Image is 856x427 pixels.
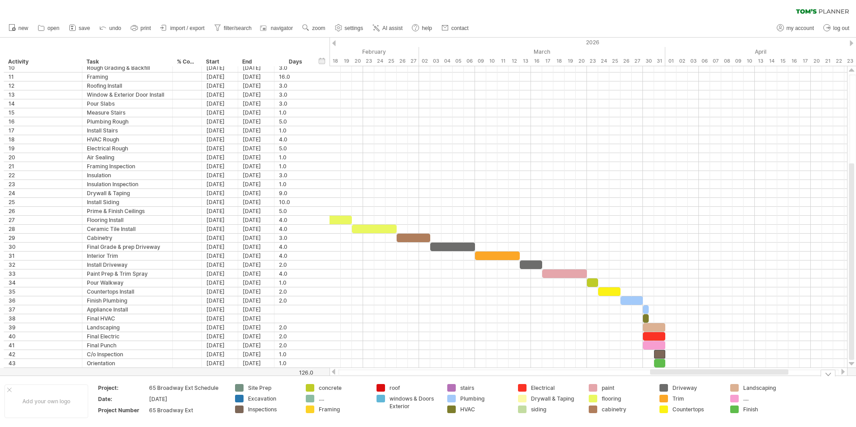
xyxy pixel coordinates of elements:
div: Framing Inspection [87,162,168,171]
div: 1.0 [279,153,312,162]
div: Monday, 9 March 2026 [475,56,486,66]
div: Window & Exterior Door Install [87,90,168,99]
div: [DATE] [238,189,274,197]
div: 3.0 [279,234,312,242]
div: 43 [9,359,77,367]
div: Wednesday, 8 April 2026 [721,56,732,66]
div: [DATE] [202,305,238,314]
div: Monday, 30 March 2026 [643,56,654,66]
div: Thursday, 26 February 2026 [397,56,408,66]
div: [DATE] [238,135,274,144]
div: [DATE] [202,64,238,72]
div: [DATE] [202,225,238,233]
div: [DATE] [238,243,274,251]
div: [DATE] [202,126,238,135]
div: [DATE] [238,216,274,224]
div: 32 [9,260,77,269]
div: 20 [9,153,77,162]
div: [DATE] [238,234,274,242]
div: [DATE] [238,64,274,72]
div: 42 [9,350,77,359]
span: undo [109,25,121,31]
div: Tuesday, 24 March 2026 [598,56,609,66]
div: C/o Inspection [87,350,168,359]
div: [DATE] [202,144,238,153]
div: [DATE] [202,350,238,359]
div: 65 Broadway Ext [149,406,224,414]
div: Pour Walkway [87,278,168,287]
div: 35 [9,287,77,296]
div: Site Prep [248,384,297,392]
div: Tuesday, 31 March 2026 [654,56,665,66]
div: [DATE] [149,395,224,403]
div: 1.0 [279,359,312,367]
div: 29 [9,234,77,242]
div: roof [389,384,438,392]
div: Monday, 6 April 2026 [699,56,710,66]
div: Friday, 6 March 2026 [464,56,475,66]
a: undo [97,22,124,34]
div: Prime & Finish Ceilings [87,207,168,215]
div: Interior Trim [87,252,168,260]
div: [DATE] [202,207,238,215]
div: 26 [9,207,77,215]
div: 4.0 [279,225,312,233]
div: [DATE] [202,73,238,81]
div: Wednesday, 22 April 2026 [833,56,844,66]
div: [DATE] [202,296,238,305]
div: Monday, 13 April 2026 [755,56,766,66]
div: Thursday, 19 March 2026 [565,56,576,66]
div: [DATE] [202,243,238,251]
div: 2.0 [279,296,312,305]
a: save [67,22,93,34]
a: help [410,22,435,34]
div: Drywall & Taping [87,189,168,197]
span: new [18,25,28,31]
div: [DATE] [202,278,238,287]
a: AI assist [370,22,405,34]
div: Thursday, 16 April 2026 [788,56,800,66]
div: 18 [9,135,77,144]
div: Friday, 27 March 2026 [632,56,643,66]
div: [DATE] [238,153,274,162]
div: 1.0 [279,126,312,135]
div: 15 [9,108,77,117]
div: [DATE] [238,269,274,278]
div: Friday, 3 April 2026 [688,56,699,66]
div: [DATE] [238,287,274,296]
div: Insulation Inspection [87,180,168,188]
div: 31 [9,252,77,260]
div: 5.0 [279,144,312,153]
div: % Complete [177,57,197,66]
div: 17 [9,126,77,135]
div: 3.0 [279,99,312,108]
a: print [128,22,154,34]
div: Final Punch [87,341,168,350]
div: [DATE] [238,171,274,179]
span: log out [833,25,849,31]
div: Friday, 13 March 2026 [520,56,531,66]
div: 126.0 [275,369,313,376]
div: HVAC Rough [87,135,168,144]
div: [DATE] [238,252,274,260]
div: [DATE] [238,260,274,269]
span: contact [451,25,469,31]
div: 16.0 [279,73,312,81]
div: Tuesday, 7 April 2026 [710,56,721,66]
div: [DATE] [202,341,238,350]
div: 3.0 [279,90,312,99]
span: navigator [271,25,293,31]
div: Add your own logo [4,384,88,418]
div: Wednesday, 18 March 2026 [553,56,565,66]
div: [DATE] [238,296,274,305]
div: [DATE] [202,287,238,296]
div: [DATE] [202,189,238,197]
div: 1.0 [279,180,312,188]
div: End [242,57,269,66]
div: 36 [9,296,77,305]
div: windows & Doors Exterior [389,395,438,410]
div: Install Stairs [87,126,168,135]
div: Date: [98,395,147,403]
div: 3.0 [279,64,312,72]
div: Project: [98,384,147,392]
